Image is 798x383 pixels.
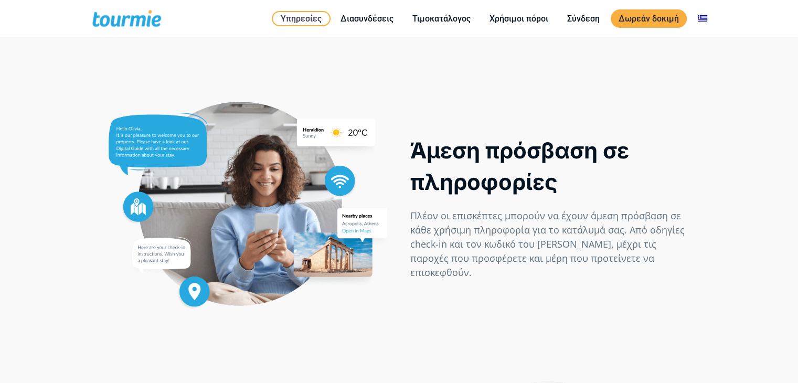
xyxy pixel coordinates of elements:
a: Υπηρεσίες [272,11,331,26]
a: Τιμοκατάλογος [405,12,478,25]
a: Δωρεάν δοκιμή [611,9,687,28]
a: Χρήσιμοι πόροι [482,12,556,25]
a: Διασυνδέσεις [333,12,401,25]
p: Άμεση πρόσβαση σε πληροφορίες [410,135,690,198]
p: Πλέον οι επισκέπτες μπορούν να έχουν άμεση πρόσβαση σε κάθε χρήσιμη πληροφορία για το κατάλυμά σα... [410,209,690,280]
a: Σύνδεση [559,12,608,25]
